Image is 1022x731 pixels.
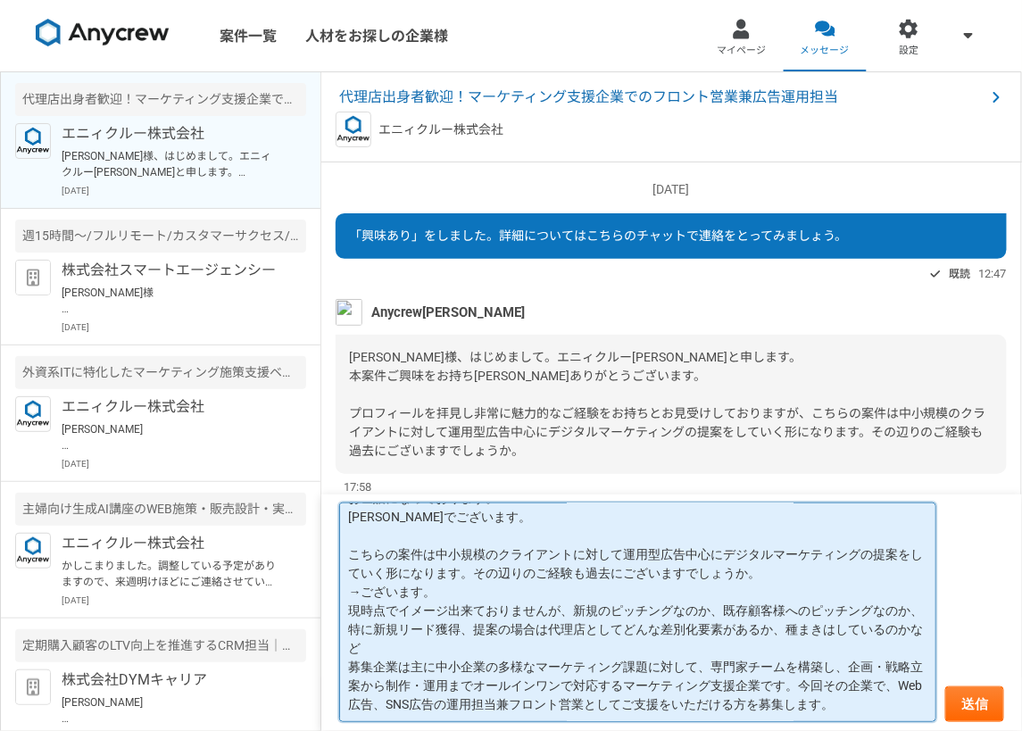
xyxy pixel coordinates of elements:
[378,120,503,139] p: エニィクルー株式会社
[801,44,850,58] span: メッセージ
[62,260,282,281] p: 株式会社スマートエージェンシー
[15,356,306,389] div: 外資系ITに特化したマーケティング施策支援ベンチャー PM（施策の運用〜管理）
[345,478,372,495] span: 17:58
[899,44,918,58] span: 設定
[717,44,766,58] span: マイページ
[15,629,306,662] div: 定期購入顧客のLTV向上を推進するCRM担当｜週3〜5日稼働
[979,265,1007,282] span: 12:47
[949,263,970,285] span: 既読
[62,457,306,470] p: [DATE]
[62,533,282,554] p: エニィクルー株式会社
[62,184,306,197] p: [DATE]
[62,594,306,607] p: [DATE]
[15,83,306,116] div: 代理店出身者歓迎！マーケティング支援企業でのフロント営業兼広告運用担当
[349,228,847,243] span: 「興味あり」をしました。詳細についてはこちらのチャットで連絡をとってみましょう。
[15,493,306,526] div: 主婦向け生成AI講座のWEB施策・販売設計・実行ディレクター募集
[15,123,51,159] img: logo_text_blue_01.png
[339,503,936,722] textarea: [PERSON_NAME] お世話になっております。 [PERSON_NAME]でございます。 こちらの案件は中小規模のクライアントに対して運用型広告中心にデジタルマーケティングの提案をしていく...
[339,87,985,108] span: 代理店出身者歓迎！マーケティング支援企業でのフロント営業兼広告運用担当
[62,694,282,727] p: [PERSON_NAME] お世話になっております。 承知致しました。 では[DATE]11:00 ～ 何卒宜しくお願い致します。 おきた
[336,112,371,147] img: logo_text_blue_01.png
[62,558,282,590] p: かしこまりました。調整している予定がありますので、来週明けほどにご連絡させていただきます。 よろしくお願いいたします。
[336,180,1007,199] p: [DATE]
[336,299,362,326] img: naoya%E3%81%AE%E3%82%B3%E3%83%92%E3%82%9A%E3%83%BC.jpeg
[15,533,51,569] img: logo_text_blue_01.png
[15,396,51,432] img: logo_text_blue_01.png
[62,320,306,334] p: [DATE]
[371,303,525,322] span: Anycrew[PERSON_NAME]
[36,19,170,47] img: 8DqYSo04kwAAAAASUVORK5CYII=
[349,350,986,458] span: [PERSON_NAME]様、はじめまして。エニィクルー[PERSON_NAME]と申します。 本案件ご興味をお持ち[PERSON_NAME]ありがとうございます。 プロフィールを拝見し非常に魅...
[62,285,282,317] p: [PERSON_NAME]様 ご回答ありがとうございます。 ぜひ一度弊社の担当と面談の機会をいただけますと幸いです。 下記のURLにて面談のご調整をよろしくお願いいたします。 [URL][DOM...
[15,220,306,253] div: 週15時間〜/フルリモート/カスタマーサクセス/AIツール導入支援担当!
[62,421,282,453] p: [PERSON_NAME] お世話になっております。 [PERSON_NAME]でございます。 ・サイバーセキュリティ領域の企業に対するマーケティング支援のご経験 →ございません。 ・外資系等、...
[15,260,51,295] img: default_org_logo-42cde973f59100197ec2c8e796e4974ac8490bb5b08a0eb061ff975e4574aa76.png
[62,669,282,691] p: 株式会社DYMキャリア
[62,396,282,418] p: エニィクルー株式会社
[15,669,51,705] img: default_org_logo-42cde973f59100197ec2c8e796e4974ac8490bb5b08a0eb061ff975e4574aa76.png
[62,123,282,145] p: エニィクルー株式会社
[945,686,1004,722] button: 送信
[62,148,282,180] p: [PERSON_NAME]様、はじめまして。エニィクルー[PERSON_NAME]と申します。 本案件ご興味をお持ち[PERSON_NAME]ありがとうございます。 プロフィールを拝見し非常に魅...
